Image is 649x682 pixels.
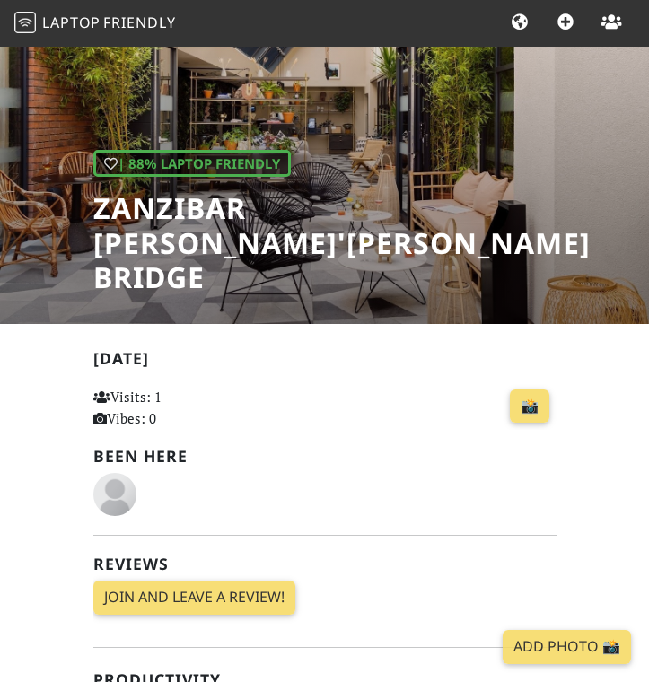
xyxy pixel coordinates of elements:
[103,13,175,32] span: Friendly
[14,12,36,33] img: LaptopFriendly
[14,8,176,39] a: LaptopFriendly LaptopFriendly
[93,150,291,177] div: | 88% Laptop Friendly
[93,349,557,375] h2: [DATE]
[93,473,136,516] img: blank-535327c66bd565773addf3077783bbfce4b00ec00e9fd257753287c682c7fa38.png
[93,386,233,429] p: Visits: 1 Vibes: 0
[510,389,549,424] a: 📸
[93,581,295,615] a: Join and leave a review!
[93,484,136,502] span: F C
[93,447,557,466] h2: Been here
[93,555,557,573] h2: Reviews
[42,13,101,32] span: Laptop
